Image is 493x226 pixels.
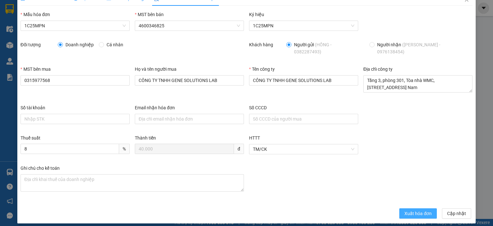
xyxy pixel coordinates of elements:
[363,67,393,72] label: Địa chỉ công ty
[135,12,164,17] label: MST bên bán
[249,75,358,86] input: Tên công ty
[363,75,472,93] textarea: Địa chỉ công ty
[249,114,358,124] input: Số CCCD
[249,105,267,110] label: Số CCCD
[139,21,240,31] span: 4600346825
[447,210,466,217] span: Cập nhật
[21,144,119,154] input: Thuế suất
[399,208,437,219] button: Xuất hóa đơn
[404,210,432,217] span: Xuất hóa đơn
[21,135,40,140] label: Thuế suất
[253,21,354,31] span: 1C25MPN
[21,114,130,124] input: Số tài khoản
[442,208,471,219] button: Cập nhật
[249,12,264,17] label: Ký hiệu
[135,75,244,86] input: Họ và tên người mua
[21,42,41,47] label: Đối tượng
[249,67,275,72] label: Tên công ty
[21,174,244,192] textarea: Ghi chú đơn hàng Ghi chú cho kế toán
[375,41,470,55] span: Người nhận
[291,41,362,55] span: Người gửi
[63,41,96,48] span: Doanh nghiệp
[135,67,177,72] label: Họ và tên người mua
[119,144,130,154] span: %
[135,105,175,110] label: Email nhận hóa đơn
[21,105,45,110] label: Số tài khoản
[249,135,260,140] label: HTTT
[135,135,156,140] label: Thành tiền
[21,75,130,86] input: MST bên mua
[377,42,440,54] span: ([PERSON_NAME] - 0976138454)
[249,42,273,47] label: Khách hàng
[21,12,50,17] label: Mẫu hóa đơn
[24,21,126,31] span: 1C25MPN
[21,166,60,171] label: Ghi chú cho kế toán
[104,41,126,48] span: Cá nhân
[253,144,354,154] span: TM/CK
[135,114,244,124] input: Email nhận hóa đơn
[21,67,51,72] label: MST bên mua
[234,144,244,154] span: đ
